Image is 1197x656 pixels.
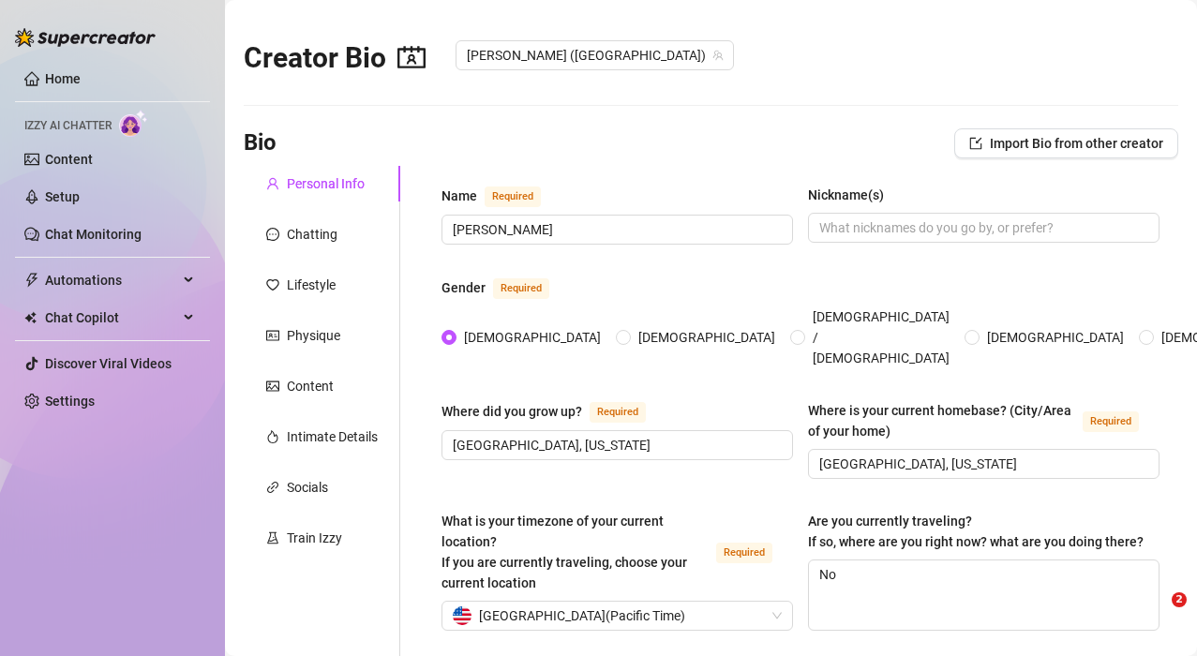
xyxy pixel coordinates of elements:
[805,306,957,368] span: [DEMOGRAPHIC_DATA] / [DEMOGRAPHIC_DATA]
[244,128,277,158] h3: Bio
[266,177,279,190] span: user
[45,356,172,371] a: Discover Viral Videos
[808,185,884,205] div: Nickname(s)
[244,40,426,76] h2: Creator Bio
[809,560,1159,630] textarea: No
[287,477,328,498] div: Socials
[1133,592,1178,637] iframe: Intercom live chat
[479,602,685,630] span: [GEOGRAPHIC_DATA] ( Pacific Time )
[24,311,37,324] img: Chat Copilot
[287,224,337,245] div: Chatting
[1083,411,1139,432] span: Required
[266,228,279,241] span: message
[808,400,1075,441] div: Where is your current homebase? (City/Area of your home)
[15,28,156,47] img: logo-BBDzfeDw.svg
[397,43,426,71] span: contacts
[485,186,541,207] span: Required
[590,402,646,423] span: Required
[45,265,178,295] span: Automations
[287,528,342,548] div: Train Izzy
[980,327,1131,348] span: [DEMOGRAPHIC_DATA]
[990,136,1163,151] span: Import Bio from other creator
[441,276,570,299] label: Gender
[45,189,80,204] a: Setup
[441,400,666,423] label: Where did you grow up?
[266,278,279,291] span: heart
[441,401,582,422] div: Where did you grow up?
[493,278,549,299] span: Required
[819,217,1145,238] input: Nickname(s)
[24,273,39,288] span: thunderbolt
[287,325,340,346] div: Physique
[45,71,81,86] a: Home
[819,454,1145,474] input: Where is your current homebase? (City/Area of your home)
[808,400,1160,441] label: Where is your current homebase? (City/Area of your home)
[453,219,778,240] input: Name
[467,41,723,69] span: Linda (lindavo)
[266,329,279,342] span: idcard
[119,110,148,137] img: AI Chatter
[287,173,365,194] div: Personal Info
[45,152,93,167] a: Content
[712,50,724,61] span: team
[441,514,687,590] span: What is your timezone of your current location? If you are currently traveling, choose your curre...
[266,481,279,494] span: link
[631,327,783,348] span: [DEMOGRAPHIC_DATA]
[287,376,334,396] div: Content
[441,186,477,206] div: Name
[808,185,897,205] label: Nickname(s)
[969,137,982,150] span: import
[45,227,142,242] a: Chat Monitoring
[808,514,1144,549] span: Are you currently traveling? If so, where are you right now? what are you doing there?
[716,543,772,563] span: Required
[266,430,279,443] span: fire
[287,426,378,447] div: Intimate Details
[266,531,279,544] span: experiment
[266,380,279,393] span: picture
[45,303,178,333] span: Chat Copilot
[441,185,561,207] label: Name
[24,117,112,135] span: Izzy AI Chatter
[287,275,336,295] div: Lifestyle
[453,435,778,455] input: Where did you grow up?
[441,277,486,298] div: Gender
[456,327,608,348] span: [DEMOGRAPHIC_DATA]
[954,128,1178,158] button: Import Bio from other creator
[1172,592,1187,607] span: 2
[453,606,471,625] img: us
[45,394,95,409] a: Settings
